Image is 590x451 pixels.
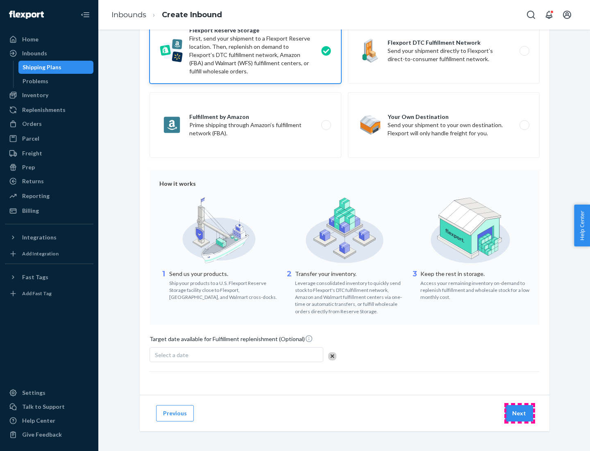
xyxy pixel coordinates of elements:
div: Talk to Support [22,403,65,411]
a: Replenishments [5,103,93,116]
div: Help Center [22,417,55,425]
div: Freight [22,149,42,157]
button: Open account menu [559,7,575,23]
span: Select a date [155,351,188,358]
button: Next [505,405,533,421]
p: Send us your products. [169,270,279,278]
button: Fast Tags [5,271,93,284]
a: Prep [5,161,93,174]
div: Inventory [22,91,48,99]
div: Problems [23,77,48,85]
img: Flexport logo [9,11,44,19]
a: Settings [5,386,93,399]
button: Give Feedback [5,428,93,441]
button: Open notifications [541,7,557,23]
div: Returns [22,177,44,185]
a: Add Fast Tag [5,287,93,300]
div: Give Feedback [22,430,62,439]
div: Home [22,35,39,43]
a: Inbounds [5,47,93,60]
div: Replenishments [22,106,66,114]
div: 2 [285,269,293,315]
div: Access your remaining inventory on-demand to replenish fulfillment and wholesale stock for a low ... [420,278,530,301]
a: Returns [5,175,93,188]
div: 3 [411,269,419,301]
a: Add Integration [5,247,93,260]
a: Talk to Support [5,400,93,413]
p: Transfer your inventory. [295,270,404,278]
a: Parcel [5,132,93,145]
button: Help Center [574,205,590,246]
div: Add Fast Tag [22,290,52,297]
div: Ship your products to a U.S. Flexport Reserve Storage facility close to Flexport, [GEOGRAPHIC_DAT... [169,278,279,301]
div: Billing [22,207,39,215]
div: Settings [22,389,45,397]
a: Problems [18,75,94,88]
a: Inbounds [111,10,146,19]
div: Integrations [22,233,57,241]
div: 1 [159,269,168,301]
ol: breadcrumbs [105,3,229,27]
button: Integrations [5,231,93,244]
a: Orders [5,117,93,130]
div: Prep [22,163,35,171]
div: Fast Tags [22,273,48,281]
a: Reporting [5,189,93,203]
a: Billing [5,204,93,217]
div: Reporting [22,192,50,200]
button: Previous [156,405,194,421]
button: Open Search Box [523,7,539,23]
a: Inventory [5,89,93,102]
p: Keep the rest in storage. [420,270,530,278]
div: Orders [22,120,42,128]
a: Home [5,33,93,46]
div: Inbounds [22,49,47,57]
a: Shipping Plans [18,61,94,74]
div: Parcel [22,134,39,143]
div: Shipping Plans [23,63,61,71]
div: Add Integration [22,250,59,257]
a: Help Center [5,414,93,427]
div: How it works [159,180,530,188]
span: Target date available for Fulfillment replenishment (Optional) [150,335,313,346]
div: Leverage consolidated inventory to quickly send stock to Flexport's DTC fulfillment network, Amaz... [295,278,404,315]
button: Close Navigation [77,7,93,23]
a: Freight [5,147,93,160]
a: Create Inbound [162,10,222,19]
